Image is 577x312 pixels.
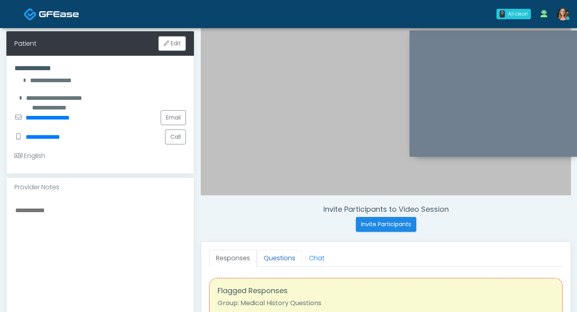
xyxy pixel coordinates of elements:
[14,39,36,49] div: Patient
[218,286,554,295] h4: Flagged Responses
[492,6,536,22] a: 0 All clear!
[508,10,528,18] div: All clear!
[356,217,416,232] button: Invite Participants
[39,10,79,18] img: Docovia
[14,151,45,161] div: English
[6,178,194,197] div: Provider Notes
[302,250,331,267] a: Chat
[24,8,37,21] img: Docovia
[24,1,79,27] a: Docovia
[500,10,505,18] div: 0
[165,130,186,144] button: Call
[218,298,321,308] strong: Group: Medical History Questions
[209,250,257,267] a: Responses
[158,36,186,51] button: Edit
[257,250,302,267] a: Questions
[161,110,186,125] a: Email
[6,3,30,27] button: Open LiveChat chat widget
[557,8,569,20] img: Amy Gaines
[201,205,571,214] h4: Invite Participants to Video Session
